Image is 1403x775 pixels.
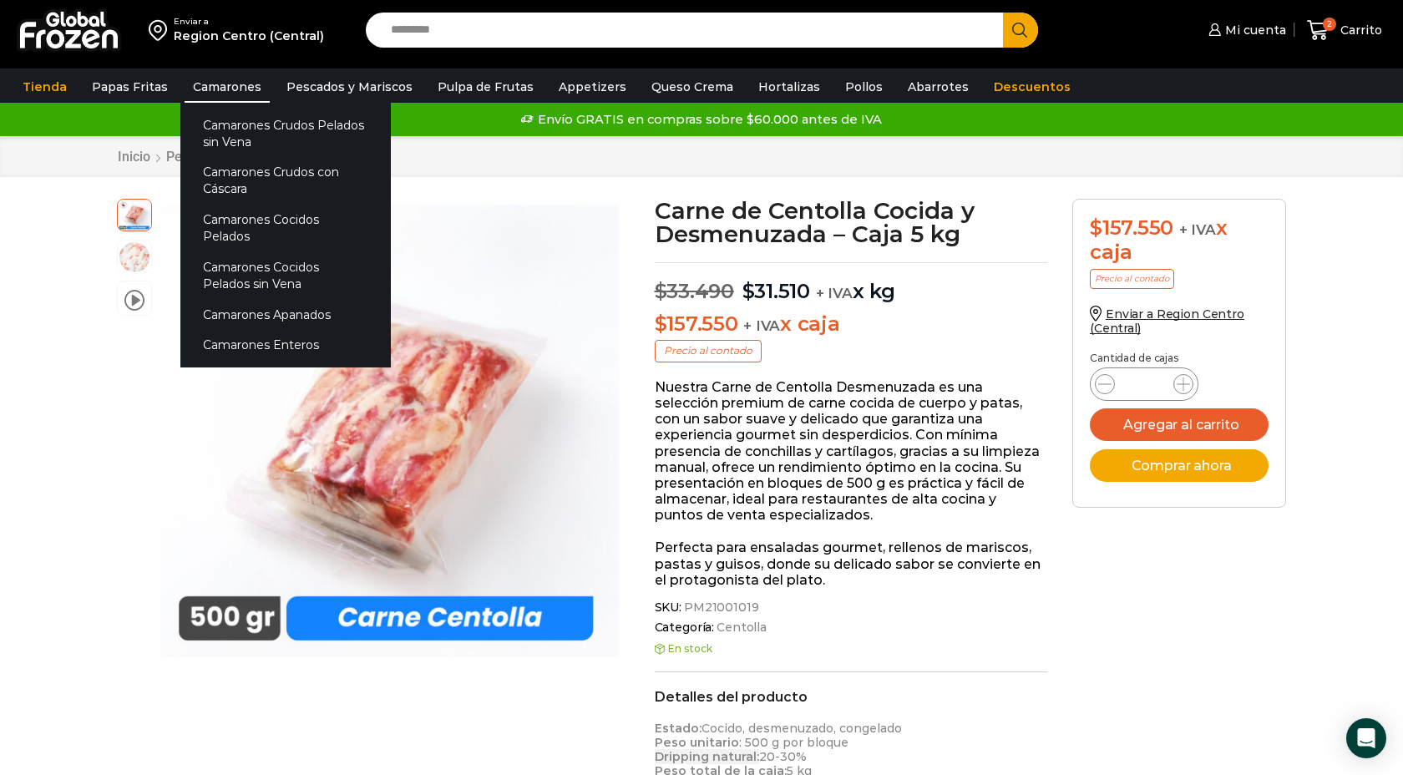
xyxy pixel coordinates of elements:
button: Agregar al carrito [1090,408,1269,441]
span: 2 [1323,18,1336,31]
a: Centolla [714,621,767,635]
a: Pollos [837,71,891,103]
p: Cantidad de cajas [1090,352,1269,364]
a: Papas Fritas [84,71,176,103]
a: Pescados y Mariscos [165,149,294,165]
h2: Detalles del producto [655,689,1048,705]
span: + IVA [743,317,780,334]
bdi: 157.550 [655,312,738,336]
div: x caja [1090,216,1269,265]
a: Pescados y Mariscos [278,71,421,103]
p: Nuestra Carne de Centolla Desmenuzada es una selección premium de carne cocida de cuerpo y patas,... [655,379,1048,524]
p: x caja [655,312,1048,337]
span: PM21001019 [681,600,759,615]
p: Precio al contado [655,340,762,362]
p: En stock [655,643,1048,655]
p: Precio al contado [1090,269,1174,289]
a: Descuentos [985,71,1079,103]
a: Camarones Apanados [180,299,391,330]
span: $ [1090,215,1102,240]
a: Inicio [117,149,151,165]
a: Hortalizas [750,71,828,103]
span: $ [655,312,667,336]
button: Comprar ahora [1090,449,1269,482]
div: Enviar a [174,16,324,28]
span: + IVA [816,285,853,301]
strong: Peso unitario [655,735,739,750]
span: SKU: [655,600,1048,615]
p: Perfecta para ensaladas gourmet, rellenos de mariscos, pastas y guisos, donde su delicado sabor s... [655,539,1048,588]
a: Tienda [14,71,75,103]
button: Search button [1003,13,1038,48]
a: Camarones Crudos con Cáscara [180,157,391,205]
nav: Breadcrumb [117,149,359,165]
a: Camarones Cocidos Pelados sin Vena [180,252,391,300]
a: Camarones Cocidos Pelados [180,205,391,252]
strong: Estado: [655,721,701,736]
span: Mi cuenta [1221,22,1286,38]
div: Region Centro (Central) [174,28,324,44]
div: Open Intercom Messenger [1346,718,1386,758]
span: carne-centolla [118,241,151,274]
a: Enviar a Region Centro (Central) [1090,306,1244,336]
a: Mi cuenta [1204,13,1286,47]
a: Appetizers [550,71,635,103]
bdi: 157.550 [1090,215,1173,240]
span: $ [742,279,755,303]
h1: Carne de Centolla Cocida y Desmenuzada – Caja 5 kg [655,199,1048,246]
input: Product quantity [1128,372,1160,396]
a: 2 Carrito [1303,11,1386,50]
a: Pulpa de Frutas [429,71,542,103]
img: carne-centolla [160,199,619,657]
a: Camarones Crudos Pelados sin Vena [180,109,391,157]
span: + IVA [1179,221,1216,238]
bdi: 31.510 [742,279,810,303]
p: x kg [655,262,1048,304]
bdi: 33.490 [655,279,734,303]
div: 1 / 3 [160,199,619,657]
span: Categoría: [655,621,1048,635]
a: Abarrotes [899,71,977,103]
a: Camarones Enteros [180,330,391,361]
img: address-field-icon.svg [149,16,174,44]
span: carne-centolla [118,197,151,230]
a: Queso Crema [643,71,742,103]
strong: Dripping natural: [655,749,759,764]
span: Carrito [1336,22,1382,38]
span: $ [655,279,667,303]
a: Camarones [185,71,270,103]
